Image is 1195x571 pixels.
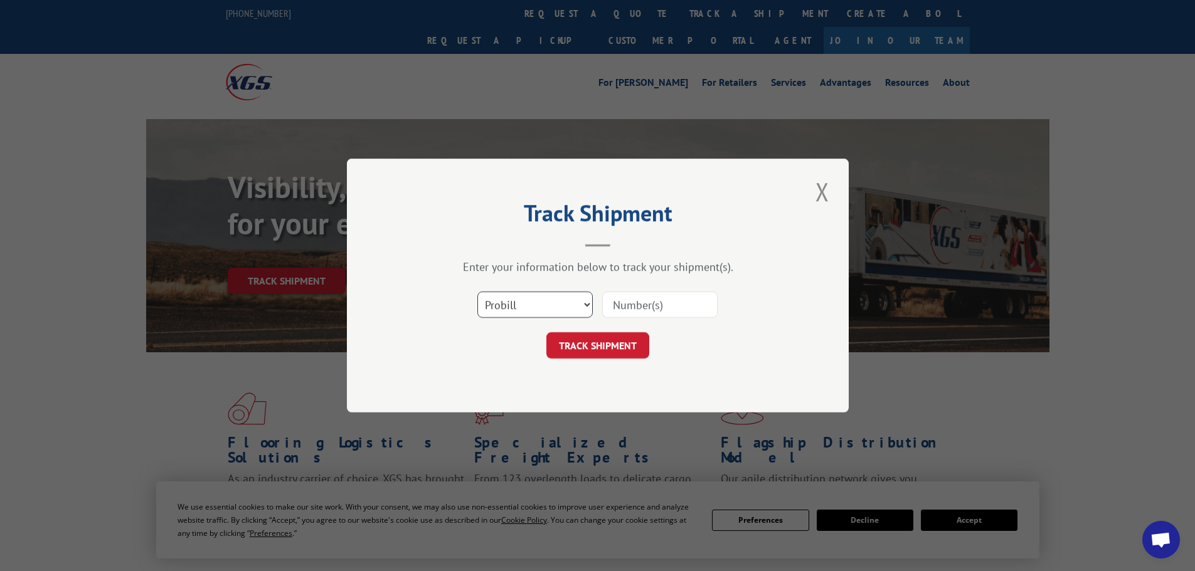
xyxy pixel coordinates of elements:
[546,332,649,359] button: TRACK SHIPMENT
[602,291,718,318] input: Number(s)
[1142,521,1180,558] a: Open chat
[812,174,833,209] button: Close modal
[410,259,786,274] div: Enter your information below to track your shipment(s).
[410,204,786,228] h2: Track Shipment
